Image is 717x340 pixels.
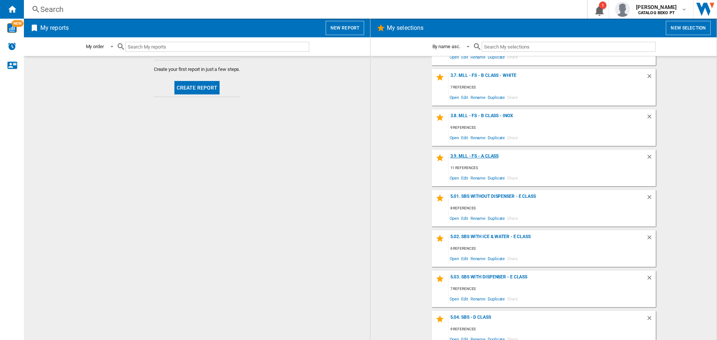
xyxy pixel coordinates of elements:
span: Edit [460,52,469,62]
span: Share [506,213,519,223]
div: 5.01. SBS without Dispenser - E Class [448,194,646,204]
span: NEW [12,20,24,27]
div: My order [86,44,104,49]
span: Edit [460,253,469,263]
div: 9 references [448,123,656,132]
span: Rename [469,294,487,304]
span: Share [506,52,519,62]
span: Edit [460,132,469,143]
span: Duplicate [487,173,506,183]
span: Open [448,52,460,62]
div: 5.04. SBS - D Class [448,315,646,325]
div: By name asc. [432,44,460,49]
span: Duplicate [487,52,506,62]
input: Search My reports [125,42,309,52]
span: Rename [469,253,487,263]
span: Create your first report in just a few steps. [154,66,240,73]
span: Open [448,294,460,304]
span: Edit [460,92,469,102]
div: Delete [646,153,656,163]
span: Open [448,253,460,263]
span: Edit [460,173,469,183]
div: 7 references [448,83,656,92]
div: Delete [646,274,656,284]
span: Rename [469,213,487,223]
button: New selection [666,21,711,35]
div: 8 references [448,204,656,213]
span: Share [506,294,519,304]
div: 5.03. SBS with Dispenser - E Class [448,274,646,284]
div: Delete [646,73,656,83]
span: Duplicate [487,253,506,263]
span: Open [448,132,460,143]
span: Rename [469,132,487,143]
div: 1 [599,1,606,9]
span: Edit [460,294,469,304]
h2: My reports [39,21,70,35]
span: Duplicate [487,213,506,223]
h2: My selections [385,21,425,35]
b: CATALOG BEKO PT [638,10,675,15]
div: 6 references [448,244,656,253]
span: Rename [469,92,487,102]
div: 3.9. MLL - FS - A Class [448,153,646,163]
div: 11 references [448,163,656,173]
span: Share [506,132,519,143]
span: Duplicate [487,92,506,102]
div: Delete [646,315,656,325]
span: Edit [460,213,469,223]
span: Duplicate [487,132,506,143]
div: Delete [646,194,656,204]
div: 3.7. MLL - FS - B Class - White [448,73,646,83]
div: Search [40,4,568,15]
input: Search My selections [482,42,655,52]
span: Share [506,92,519,102]
span: Duplicate [487,294,506,304]
div: 9 references [448,325,656,334]
div: 7 references [448,284,656,294]
button: Create report [174,81,220,94]
span: Share [506,253,519,263]
span: [PERSON_NAME] [636,3,677,11]
div: 5.02. SBS with Ice & Water - E Class [448,234,646,244]
button: New report [326,21,364,35]
img: profile.jpg [615,2,630,17]
span: Rename [469,173,487,183]
div: Delete [646,234,656,244]
div: 3.8. MLL - FS - B Class - Inox [448,113,646,123]
img: wise-card.svg [7,23,17,33]
span: Share [506,173,519,183]
span: Open [448,173,460,183]
span: Rename [469,52,487,62]
span: Open [448,213,460,223]
span: Open [448,92,460,102]
div: Delete [646,113,656,123]
img: alerts-logo.svg [7,42,16,51]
